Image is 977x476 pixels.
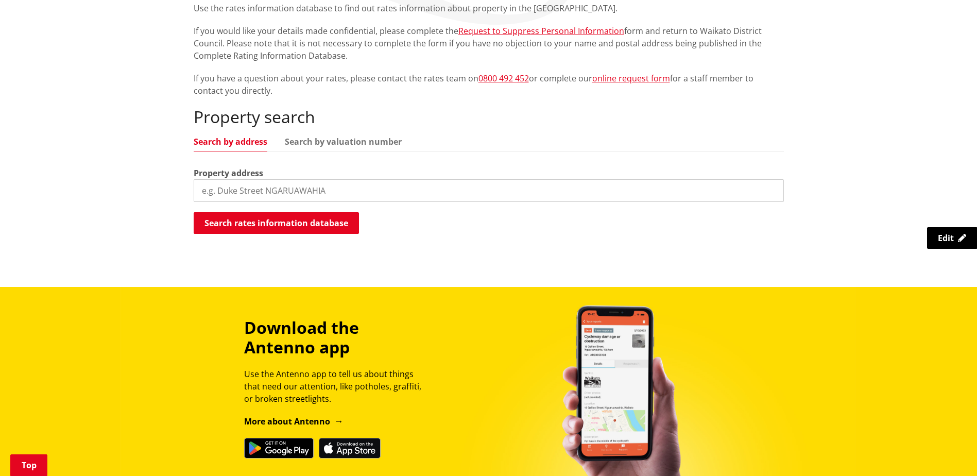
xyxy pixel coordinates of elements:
[244,438,314,458] img: Get it on Google Play
[244,368,431,405] p: Use the Antenno app to tell us about things that need our attention, like potholes, graffiti, or ...
[194,72,784,97] p: If you have a question about your rates, please contact the rates team on or complete our for a s...
[194,138,267,146] a: Search by address
[319,438,381,458] img: Download on the App Store
[478,73,529,84] a: 0800 492 452
[244,416,344,427] a: More about Antenno
[194,167,263,179] label: Property address
[10,454,47,476] a: Top
[938,232,954,244] span: Edit
[592,73,670,84] a: online request form
[930,433,967,470] iframe: Messenger Launcher
[194,107,784,127] h2: Property search
[194,179,784,202] input: e.g. Duke Street NGARUAWAHIA
[285,138,402,146] a: Search by valuation number
[194,212,359,234] button: Search rates information database
[194,25,784,62] p: If you would like your details made confidential, please complete the form and return to Waikato ...
[244,318,431,358] h3: Download the Antenno app
[927,227,977,249] a: Edit
[458,25,624,37] a: Request to Suppress Personal Information
[194,2,784,14] p: Use the rates information database to find out rates information about property in the [GEOGRAPHI...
